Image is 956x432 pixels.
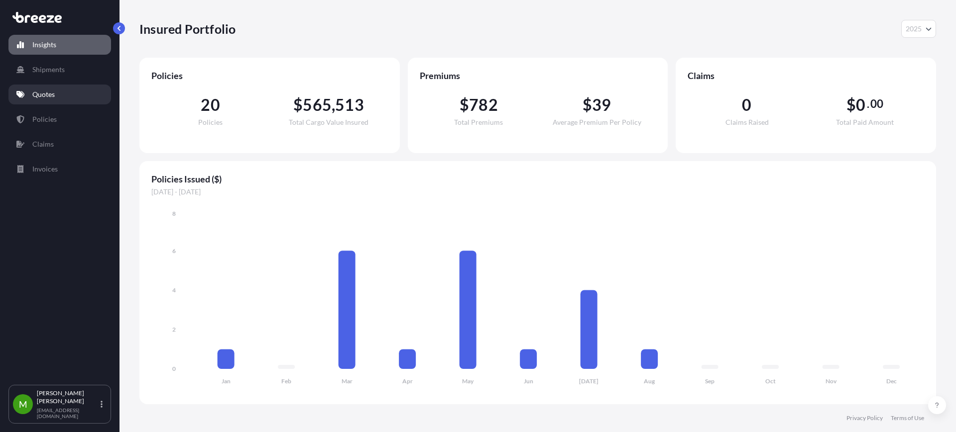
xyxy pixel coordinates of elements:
[8,134,111,154] a: Claims
[8,60,111,80] a: Shipments
[32,114,57,124] p: Policies
[198,119,223,126] span: Policies
[139,21,236,37] p: Insured Portfolio
[725,119,769,126] span: Claims Raised
[151,173,924,185] span: Policies Issued ($)
[222,377,231,385] tspan: Jan
[644,377,655,385] tspan: Aug
[37,407,99,419] p: [EMAIL_ADDRESS][DOMAIN_NAME]
[579,377,598,385] tspan: [DATE]
[553,119,641,126] span: Average Premium Per Policy
[32,40,56,50] p: Insights
[420,70,656,82] span: Premiums
[151,70,388,82] span: Policies
[592,97,611,113] span: 39
[891,414,924,422] a: Terms of Use
[201,97,220,113] span: 20
[901,20,936,38] button: Year Selector
[289,119,368,126] span: Total Cargo Value Insured
[8,109,111,129] a: Policies
[172,247,176,255] tspan: 6
[826,377,837,385] tspan: Nov
[32,89,55,99] p: Quotes
[37,389,99,405] p: [PERSON_NAME] [PERSON_NAME]
[846,97,856,113] span: $
[342,377,353,385] tspan: Mar
[705,377,715,385] tspan: Sep
[8,159,111,179] a: Invoices
[32,139,54,149] p: Claims
[856,97,865,113] span: 0
[172,365,176,372] tspan: 0
[524,377,533,385] tspan: Jun
[454,119,503,126] span: Total Premiums
[281,377,291,385] tspan: Feb
[836,119,894,126] span: Total Paid Amount
[688,70,924,82] span: Claims
[303,97,332,113] span: 565
[172,326,176,333] tspan: 2
[8,85,111,104] a: Quotes
[293,97,303,113] span: $
[846,414,883,422] a: Privacy Policy
[765,377,776,385] tspan: Oct
[402,377,413,385] tspan: Apr
[870,100,883,108] span: 00
[172,210,176,217] tspan: 8
[462,377,474,385] tspan: May
[583,97,592,113] span: $
[19,399,27,409] span: M
[335,97,364,113] span: 513
[32,164,58,174] p: Invoices
[151,187,924,197] span: [DATE] - [DATE]
[469,97,498,113] span: 782
[886,377,897,385] tspan: Dec
[32,65,65,75] p: Shipments
[8,35,111,55] a: Insights
[172,286,176,294] tspan: 4
[906,24,922,34] span: 2025
[742,97,751,113] span: 0
[332,97,335,113] span: ,
[867,100,869,108] span: .
[460,97,469,113] span: $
